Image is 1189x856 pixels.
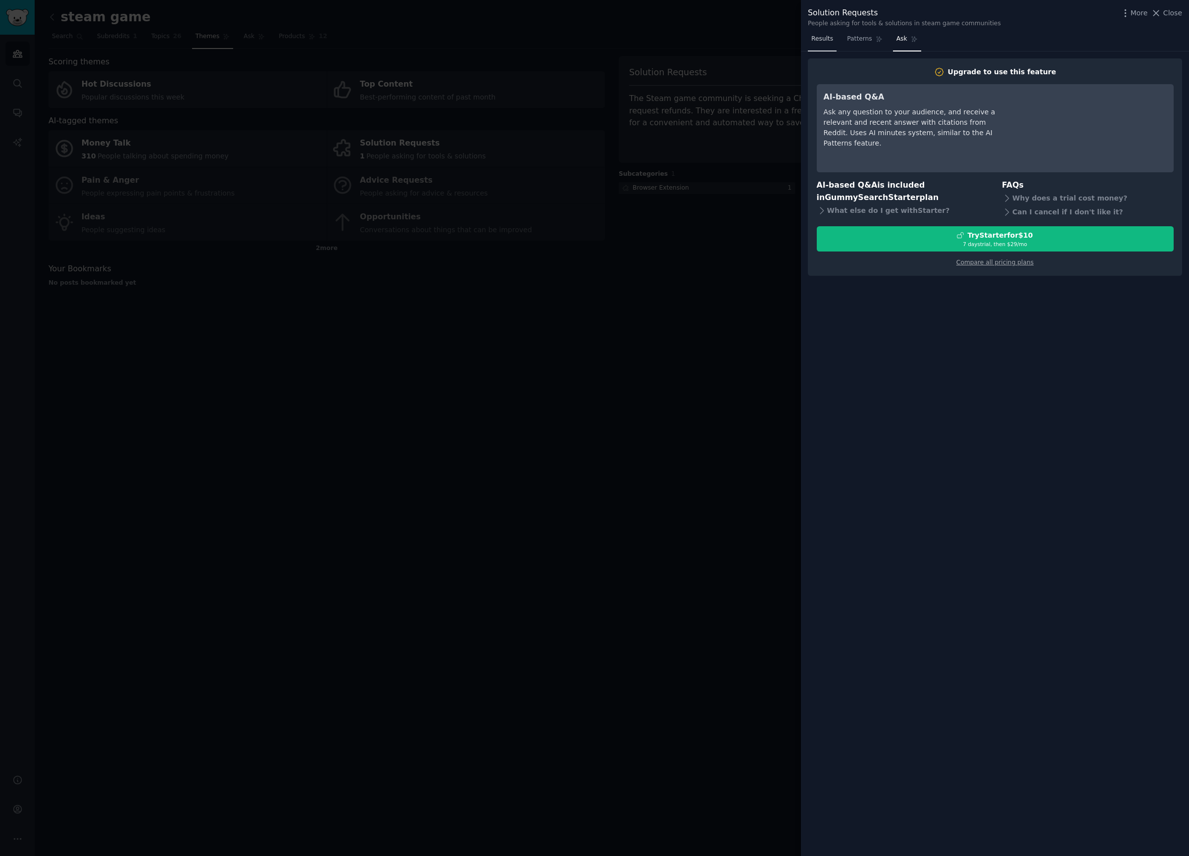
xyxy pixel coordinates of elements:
h3: AI-based Q&A is included in plan [817,179,989,203]
button: Close [1151,8,1182,18]
span: Ask [896,35,907,44]
div: People asking for tools & solutions in steam game communities [808,19,1001,28]
div: Upgrade to use this feature [948,67,1056,77]
h3: FAQs [1002,179,1174,192]
div: Try Starter for $10 [967,230,1033,241]
div: What else do I get with Starter ? [817,203,989,217]
button: TryStarterfor$107 daystrial, then $29/mo [817,226,1174,252]
a: Compare all pricing plans [956,259,1034,266]
div: Why does a trial cost money? [1002,192,1174,205]
span: More [1131,8,1148,18]
a: Patterns [843,31,886,51]
span: GummySearch Starter [825,193,919,202]
a: Ask [893,31,921,51]
span: Close [1163,8,1182,18]
div: Can I cancel if I don't like it? [1002,205,1174,219]
div: Ask any question to your audience, and receive a relevant and recent answer with citations from R... [824,107,1004,149]
div: Solution Requests [808,7,1001,19]
a: Results [808,31,837,51]
div: 7 days trial, then $ 29 /mo [817,241,1173,248]
span: Patterns [847,35,872,44]
button: More [1120,8,1148,18]
h3: AI-based Q&A [824,91,1004,103]
span: Results [811,35,833,44]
